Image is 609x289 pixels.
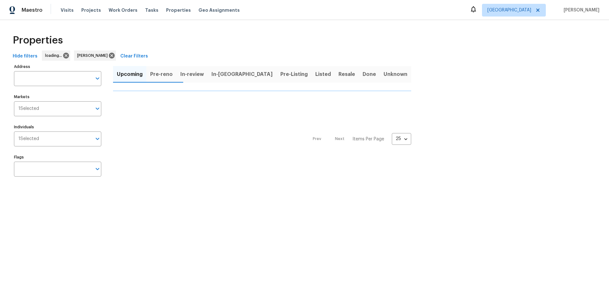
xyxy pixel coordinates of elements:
[81,7,101,13] span: Projects
[14,95,101,99] label: Markets
[77,52,110,59] span: [PERSON_NAME]
[61,7,74,13] span: Visits
[93,134,102,143] button: Open
[280,70,308,79] span: Pre-Listing
[384,70,407,79] span: Unknown
[120,52,148,60] span: Clear Filters
[180,70,204,79] span: In-review
[18,106,39,111] span: 1 Selected
[10,50,40,62] button: Hide filters
[18,136,39,142] span: 1 Selected
[93,74,102,83] button: Open
[307,95,411,183] nav: Pagination Navigation
[392,131,411,147] div: 25
[13,52,37,60] span: Hide filters
[315,70,331,79] span: Listed
[487,7,531,13] span: [GEOGRAPHIC_DATA]
[198,7,240,13] span: Geo Assignments
[93,104,102,113] button: Open
[14,155,101,159] label: Flags
[561,7,599,13] span: [PERSON_NAME]
[150,70,173,79] span: Pre-reno
[93,165,102,173] button: Open
[109,7,137,13] span: Work Orders
[45,52,64,59] span: loading...
[166,7,191,13] span: Properties
[338,70,355,79] span: Resale
[14,65,101,69] label: Address
[42,50,70,61] div: loading...
[14,125,101,129] label: Individuals
[13,37,63,44] span: Properties
[352,136,384,142] p: Items Per Page
[211,70,273,79] span: In-[GEOGRAPHIC_DATA]
[145,8,158,12] span: Tasks
[363,70,376,79] span: Done
[117,70,143,79] span: Upcoming
[74,50,116,61] div: [PERSON_NAME]
[22,7,43,13] span: Maestro
[118,50,151,62] button: Clear Filters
